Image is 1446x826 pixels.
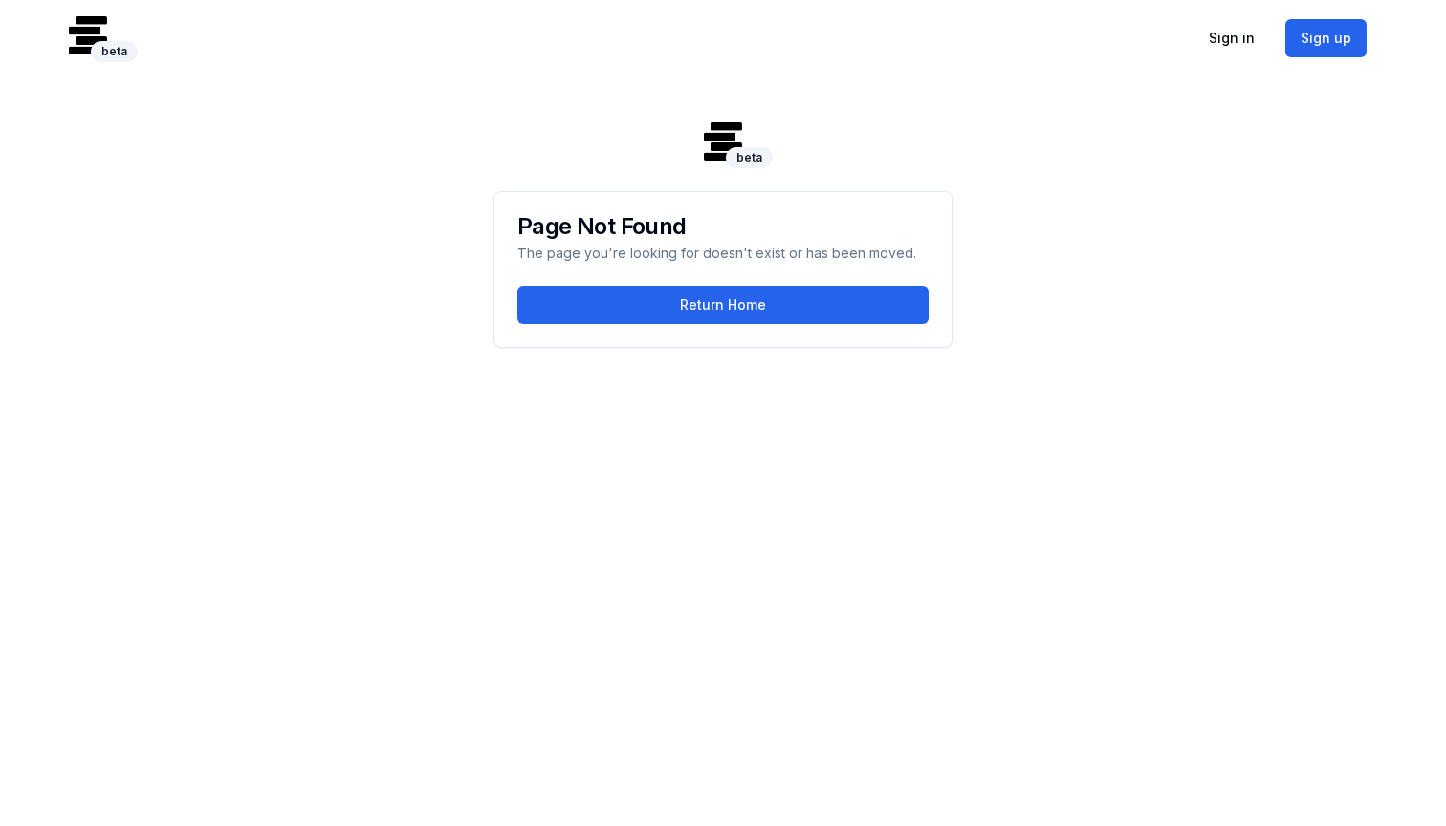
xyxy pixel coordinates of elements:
button: Sign in [1194,19,1270,57]
h3: Page Not Found [517,215,929,238]
a: Return Home [517,294,929,314]
button: Return Home [517,286,929,324]
button: Sign up [1285,19,1367,57]
p: The page you're looking for doesn't exist or has been moved. [517,244,929,263]
img: logo [704,122,742,161]
img: logo [69,16,107,54]
div: beta [726,147,773,168]
div: beta [91,41,138,62]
